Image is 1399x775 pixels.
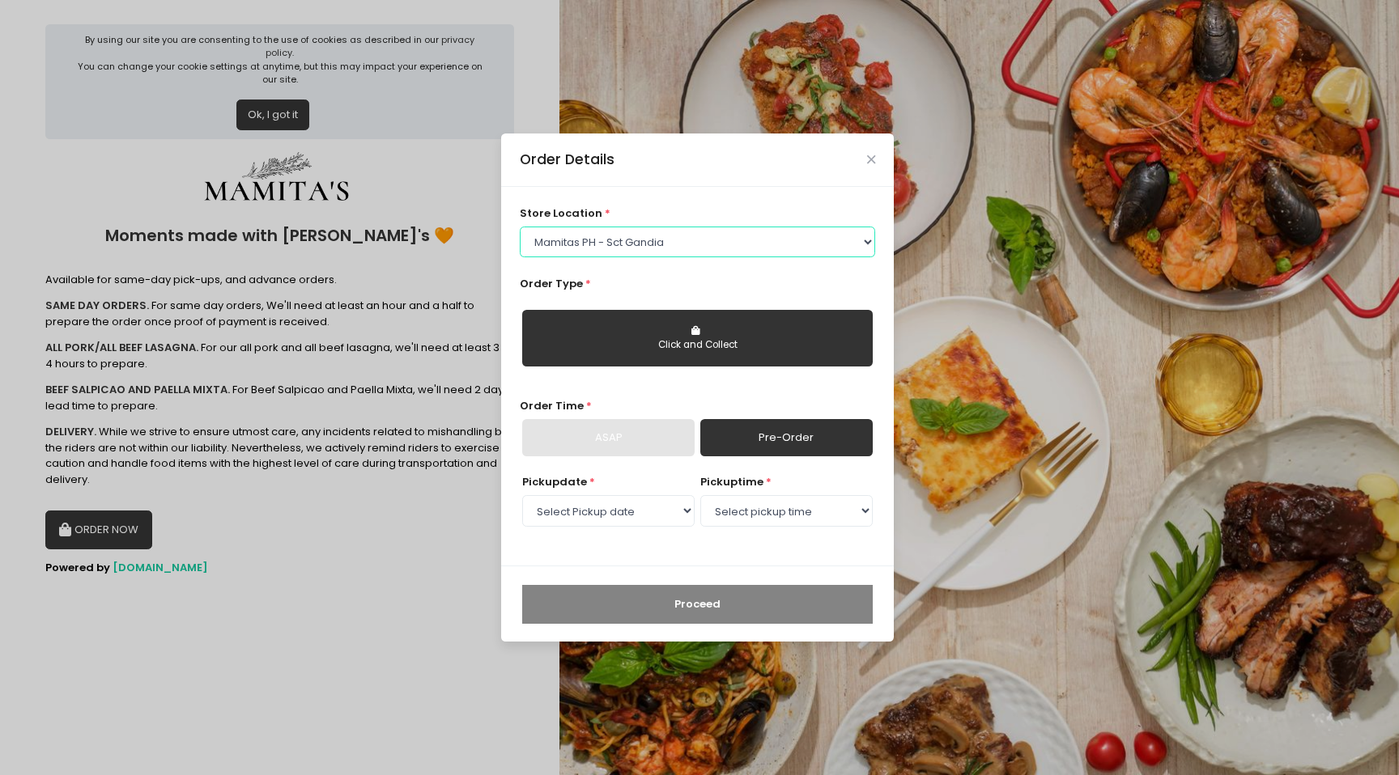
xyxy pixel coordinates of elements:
span: pickup time [700,474,763,489]
div: Order Details [520,149,614,170]
span: Pickup date [522,474,587,489]
div: Click and Collect [534,338,861,353]
span: store location [520,205,602,221]
span: Order Time [520,398,584,413]
button: Click and Collect [522,310,873,366]
a: Pre-Order [700,419,873,456]
button: Close [867,155,875,163]
button: Proceed [522,585,873,624]
span: Order Type [520,276,583,291]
